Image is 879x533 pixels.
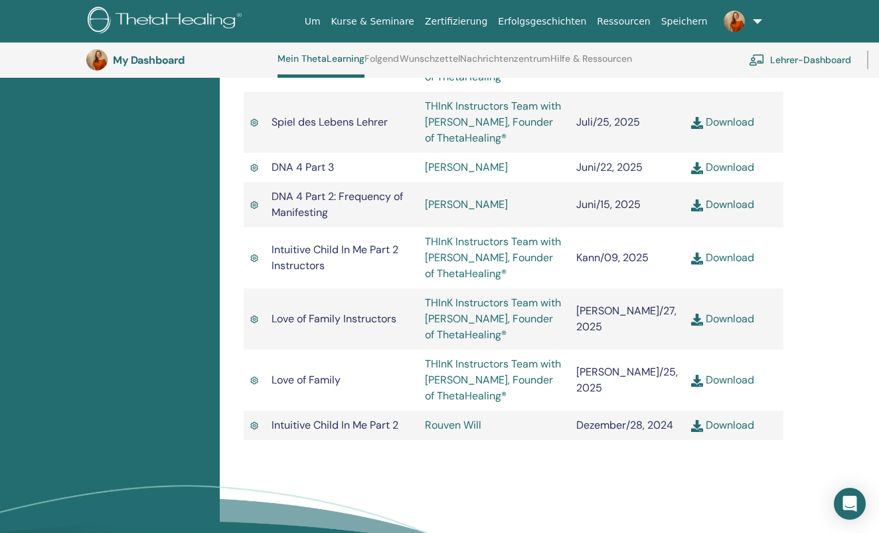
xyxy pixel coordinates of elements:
td: Juni/15, 2025 [570,182,684,227]
a: THInK Instructors Team with [PERSON_NAME], Founder of ThetaHealing® [425,357,561,403]
a: THInK Instructors Team with [PERSON_NAME], Founder of ThetaHealing® [425,38,561,84]
a: Folgend [364,53,399,74]
img: chalkboard-teacher.svg [749,54,765,66]
div: Open Intercom Messenger [834,488,866,520]
a: Mein ThetaLearning [278,53,364,78]
td: [PERSON_NAME]/27, 2025 [570,288,684,350]
img: download.svg [691,253,703,265]
span: DNA 4 Part 3 [272,160,334,174]
h3: My Dashboard [113,54,246,66]
img: logo.png [88,7,246,37]
td: Juli/25, 2025 [570,92,684,153]
img: download.svg [691,199,703,211]
td: Dezember/28, 2024 [570,411,684,440]
a: Rouven Will [425,418,481,432]
a: Zertifizierung [420,9,493,34]
span: Spiel des Lebens Lehrer [272,115,388,129]
a: Download [691,251,754,265]
a: THInK Instructors Team with [PERSON_NAME], Founder of ThetaHealing® [425,235,561,280]
img: download.svg [691,420,703,432]
a: Download [691,197,754,211]
img: Active Certificate [250,314,258,325]
a: [PERSON_NAME] [425,197,508,211]
img: Active Certificate [250,375,258,386]
a: Wunschzettel [400,53,460,74]
td: [PERSON_NAME]/25, 2025 [570,350,684,411]
img: Active Certificate [250,117,258,128]
a: Download [691,418,754,432]
img: Active Certificate [250,162,258,173]
a: THInK Instructors Team with [PERSON_NAME], Founder of ThetaHealing® [425,99,561,145]
span: Intuitive Child In Me Part 2 [272,418,398,432]
img: download.svg [691,162,703,174]
span: Love of Family [272,373,341,387]
img: Active Certificate [250,253,258,264]
a: Um [299,9,326,34]
span: DNA 4 Part 2: Frequency of Manifesting [272,189,403,219]
a: Download [691,312,754,326]
a: Download [691,160,754,174]
a: [PERSON_NAME] [425,160,508,174]
img: default.jpg [86,49,108,70]
a: Download [691,115,754,129]
img: download.svg [691,117,703,129]
img: Active Certificate [250,199,258,211]
img: download.svg [691,375,703,387]
img: download.svg [691,314,703,326]
td: Kann/09, 2025 [570,227,684,288]
a: Speichern [656,9,713,34]
a: Erfolgsgeschichten [493,9,592,34]
a: Hilfe & Ressourcen [550,53,632,74]
a: Download [691,373,754,387]
td: Juni/22, 2025 [570,153,684,182]
img: Active Certificate [250,420,258,431]
span: Intuitive Child In Me Part 2 Instructors [272,243,398,272]
span: Love of Family Instructors [272,312,396,326]
a: Lehrer-Dashboard [749,45,851,74]
img: default.jpg [724,11,745,32]
a: Ressourcen [592,9,655,34]
a: Kurse & Seminare [326,9,420,34]
a: Nachrichtenzentrum [460,53,550,74]
a: THInK Instructors Team with [PERSON_NAME], Founder of ThetaHealing® [425,296,561,342]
